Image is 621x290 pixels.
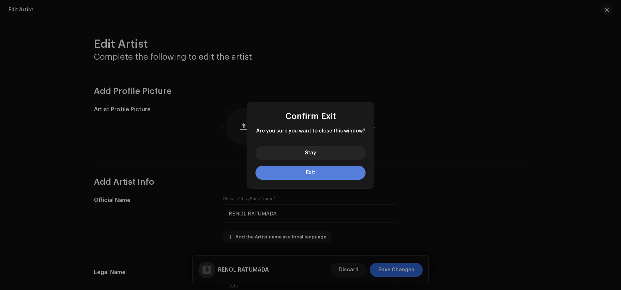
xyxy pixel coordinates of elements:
span: Stay [305,150,316,155]
span: Exit [306,170,315,175]
span: Are you sure you want to close this window? [255,128,366,135]
button: Stay [255,146,366,160]
button: Exit [255,166,366,180]
span: Confirm Exit [285,112,336,120]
